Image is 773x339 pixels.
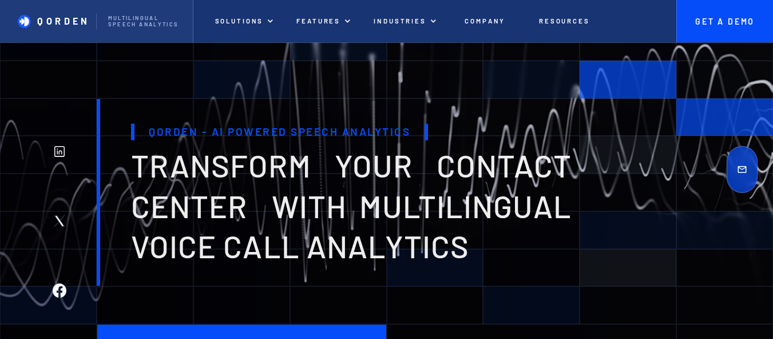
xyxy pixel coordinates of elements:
img: Twitter [53,214,66,228]
img: Facebook [53,283,66,297]
p: INDUSTRIES [374,17,426,25]
img: Linkedin [53,144,66,158]
p: Resources [539,17,590,25]
p: Qorden [37,15,90,26]
p: Company [465,17,505,25]
p: Get A Demo [691,17,759,26]
p: Solutions [215,17,264,25]
span: transform your contact center with multilingual voice Call analytics [131,147,572,265]
h1: Qorden - AI Powered Speech Analytics [131,124,429,140]
p: features [296,17,340,25]
p: Multilingual Speech analytics [108,15,181,28]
